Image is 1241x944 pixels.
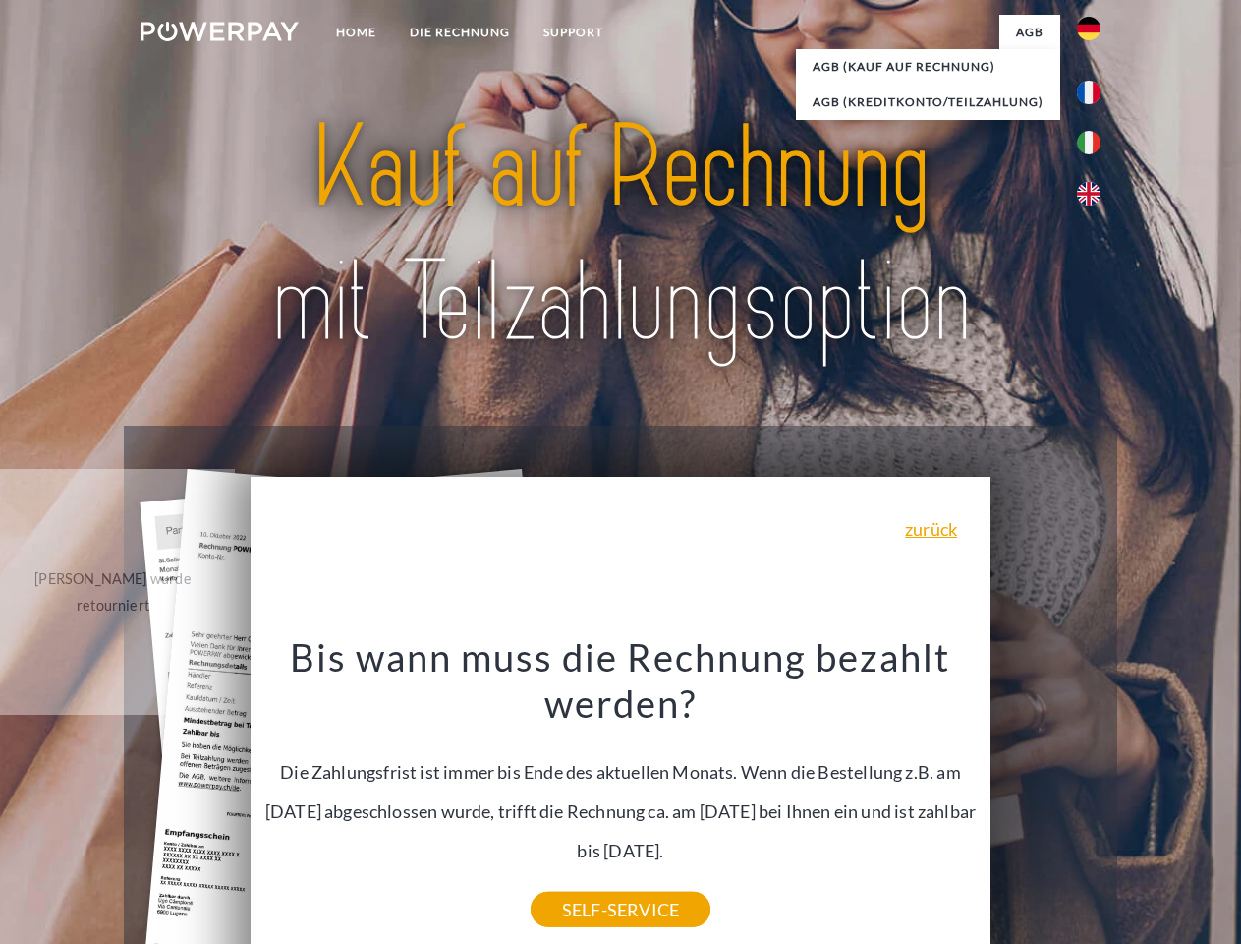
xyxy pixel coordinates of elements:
[905,520,957,538] a: zurück
[141,22,299,41] img: logo-powerpay-white.svg
[1077,131,1100,154] img: it
[188,94,1053,377] img: title-powerpay_de.svg
[999,15,1060,50] a: agb
[319,15,393,50] a: Home
[1077,182,1100,206] img: en
[796,49,1060,85] a: AGB (Kauf auf Rechnung)
[531,892,710,927] a: SELF-SERVICE
[796,85,1060,120] a: AGB (Kreditkonto/Teilzahlung)
[1077,81,1100,104] img: fr
[527,15,620,50] a: SUPPORT
[3,565,224,619] div: [PERSON_NAME] wurde retourniert
[262,633,980,910] div: Die Zahlungsfrist ist immer bis Ende des aktuellen Monats. Wenn die Bestellung z.B. am [DATE] abg...
[1077,17,1100,40] img: de
[262,633,980,728] h3: Bis wann muss die Rechnung bezahlt werden?
[393,15,527,50] a: DIE RECHNUNG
